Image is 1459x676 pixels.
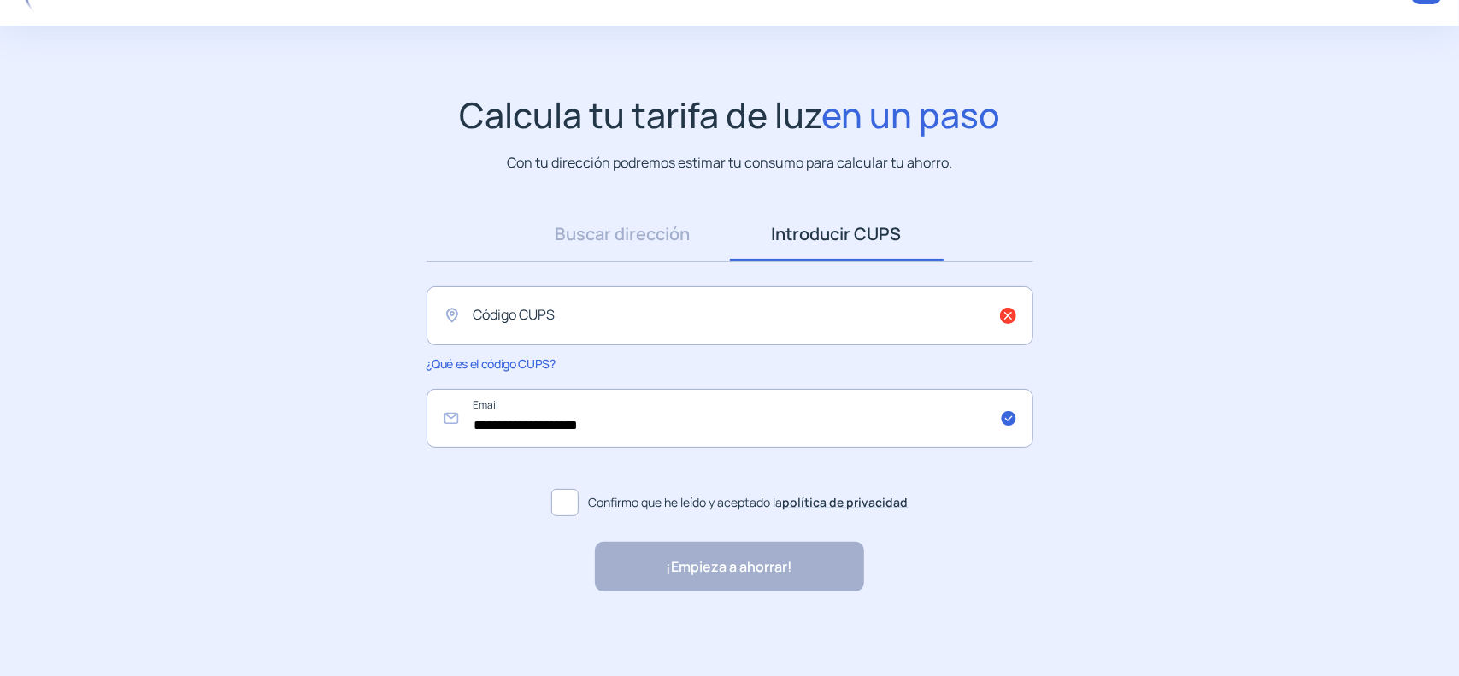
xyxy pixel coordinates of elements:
[821,91,1000,138] span: en un paso
[589,493,909,512] span: Confirmo que he leído y aceptado la
[730,208,944,261] a: Introducir CUPS
[427,356,556,372] span: ¿Qué es el código CUPS?
[516,208,730,261] a: Buscar dirección
[507,152,952,173] p: Con tu dirección podremos estimar tu consumo para calcular tu ahorro.
[459,94,1000,136] h1: Calcula tu tarifa de luz
[783,494,909,510] a: política de privacidad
